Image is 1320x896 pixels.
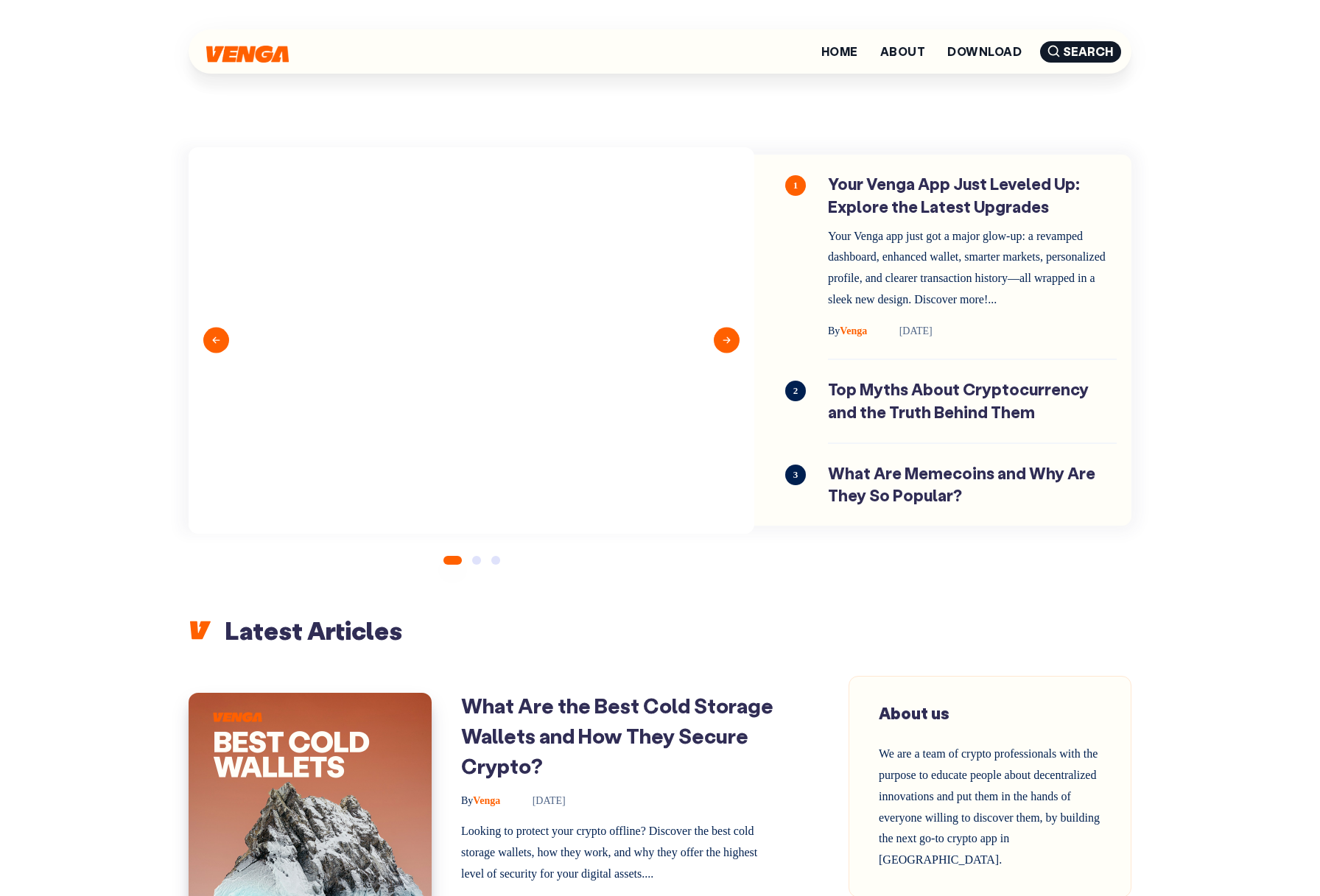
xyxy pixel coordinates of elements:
button: 2 of 3 [472,556,481,565]
a: Home [821,46,858,57]
span: 2 [785,381,806,401]
img: Venga Blog [206,46,289,63]
a: About [880,46,925,57]
span: About us [879,702,949,724]
span: We are a team of crypto professionals with the purpose to educate people about decentralized inno... [879,747,1100,866]
button: Previous [203,328,229,353]
button: 3 of 3 [491,556,500,565]
p: Looking to protect your crypto offline? Discover the best cold storage wallets, how they work, an... [461,821,782,884]
button: Next [714,328,740,353]
span: Search [1040,41,1121,63]
a: ByVenga [461,795,503,806]
a: Download [947,46,1022,57]
time: [DATE] [512,795,566,806]
a: What Are the Best Cold Storage Wallets and How They Secure Crypto? [461,692,773,778]
span: 3 [785,465,806,485]
span: Venga [461,795,500,806]
h2: Latest Articles [189,614,1131,646]
span: By [461,795,473,806]
span: 1 [785,175,806,196]
button: 1 of 3 [443,556,462,565]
